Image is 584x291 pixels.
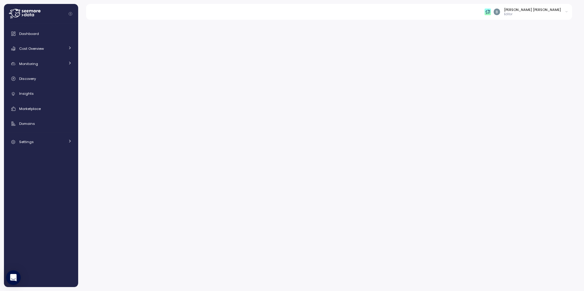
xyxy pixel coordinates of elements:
[19,91,34,96] span: Insights
[504,7,561,12] div: [PERSON_NAME] [PERSON_NAME]
[19,61,38,66] span: Monitoring
[494,9,500,15] img: ACg8ocJyWE6xOp1B6yfOOo1RrzZBXz9fCX43NtCsscuvf8X-nP99eg=s96-c
[485,9,491,15] img: 65f98ecb31a39d60f1f315eb.PNG
[19,31,39,36] span: Dashboard
[19,139,34,144] span: Settings
[6,136,76,148] a: Settings
[19,76,36,81] span: Discovery
[6,28,76,40] a: Dashboard
[6,270,21,285] div: Open Intercom Messenger
[6,43,76,55] a: Cost Overview
[19,121,35,126] span: Domains
[6,73,76,85] a: Discovery
[6,88,76,100] a: Insights
[19,106,41,111] span: Marketplace
[6,103,76,115] a: Marketplace
[504,12,561,16] p: Editor
[67,12,74,16] button: Collapse navigation
[19,46,44,51] span: Cost Overview
[6,118,76,130] a: Domains
[6,58,76,70] a: Monitoring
